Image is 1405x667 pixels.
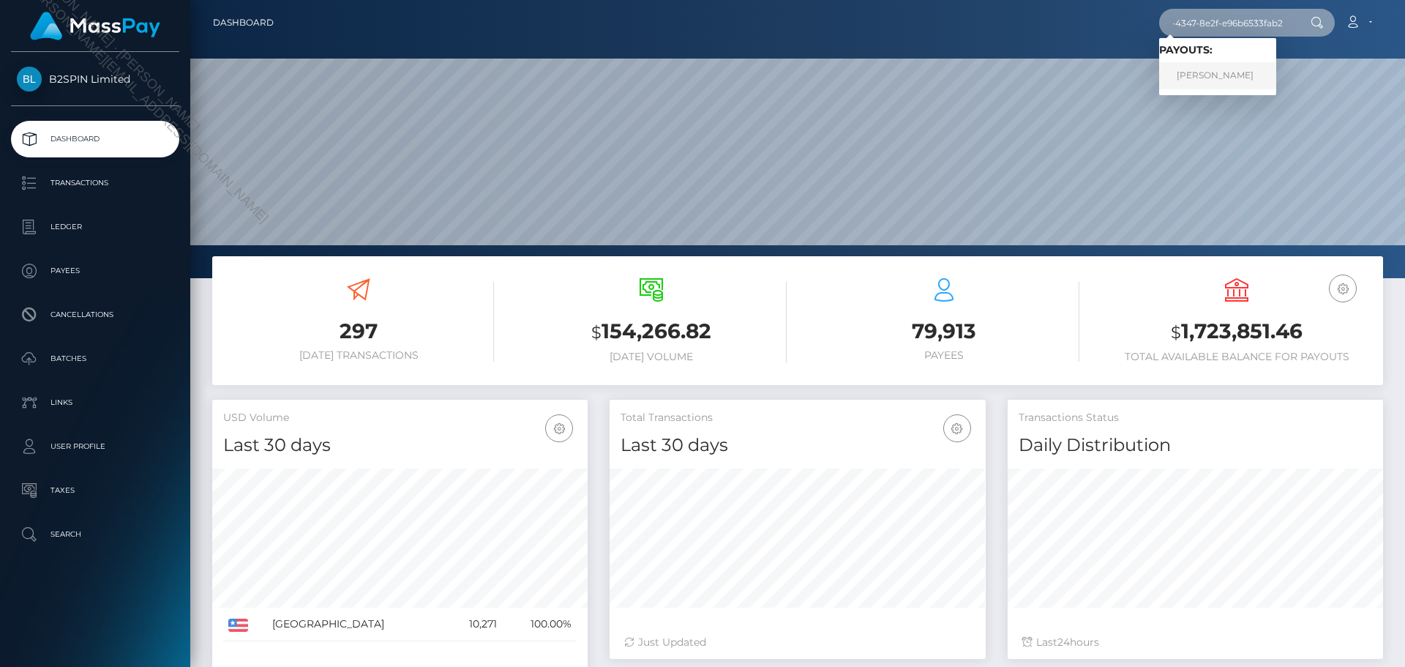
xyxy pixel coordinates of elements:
a: Batches [11,340,179,377]
h5: USD Volume [223,411,577,425]
td: 10,271 [446,608,502,641]
small: $ [591,322,602,343]
h3: 154,266.82 [516,317,787,347]
a: Links [11,384,179,421]
a: Search [11,516,179,553]
img: MassPay Logo [30,12,160,40]
a: Cancellations [11,297,179,333]
h6: [DATE] Transactions [223,349,494,362]
p: User Profile [17,436,173,458]
a: User Profile [11,428,179,465]
h3: 1,723,851.46 [1101,317,1372,347]
p: Taxes [17,480,173,502]
input: Search... [1159,9,1297,37]
h6: Payees [809,349,1079,362]
a: Ledger [11,209,179,245]
h4: Last 30 days [223,433,577,458]
a: Transactions [11,165,179,201]
div: Last hours [1022,635,1368,650]
h4: Last 30 days [621,433,974,458]
h3: 297 [223,317,494,346]
small: $ [1171,322,1181,343]
h3: 79,913 [809,317,1079,346]
a: Dashboard [213,7,274,38]
h6: Payouts: [1159,44,1276,56]
h4: Daily Distribution [1019,433,1372,458]
h6: [DATE] Volume [516,351,787,363]
p: Ledger [17,216,173,238]
h5: Transactions Status [1019,411,1372,425]
h5: Total Transactions [621,411,974,425]
a: Dashboard [11,121,179,157]
p: Transactions [17,172,173,194]
p: Dashboard [17,128,173,150]
p: Search [17,523,173,545]
a: Payees [11,253,179,289]
img: US.png [228,619,248,632]
a: Taxes [11,472,179,509]
p: Cancellations [17,304,173,326]
p: Batches [17,348,173,370]
td: [GEOGRAPHIC_DATA] [267,608,446,641]
td: 100.00% [502,608,577,641]
span: 24 [1057,636,1070,649]
div: Just Updated [624,635,970,650]
h6: Total Available Balance for Payouts [1101,351,1372,363]
img: B2SPIN Limited [17,67,42,92]
a: [PERSON_NAME] [1159,62,1276,89]
p: Payees [17,260,173,282]
p: Links [17,392,173,414]
span: B2SPIN Limited [11,72,179,86]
